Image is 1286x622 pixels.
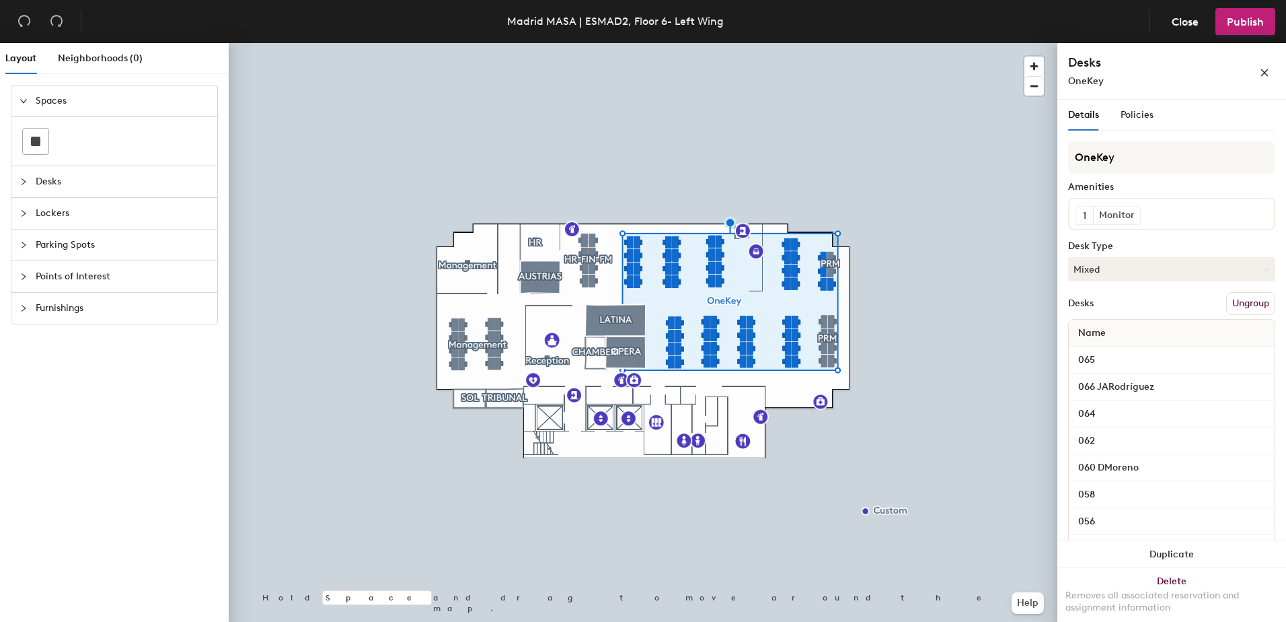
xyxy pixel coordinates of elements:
span: collapsed [20,178,28,186]
span: Spaces [36,85,209,116]
span: collapsed [20,241,28,249]
span: undo [17,14,31,28]
span: Lockers [36,198,209,229]
span: close [1260,68,1269,77]
span: collapsed [20,304,28,312]
span: 1 [1083,209,1086,223]
button: Close [1160,8,1210,35]
span: collapsed [20,273,28,281]
span: Name [1071,321,1112,345]
input: Unnamed desk [1071,405,1272,423]
div: Monitor [1093,207,1140,224]
div: Removes all associated reservation and assignment information [1065,590,1278,614]
span: Points of Interest [36,261,209,292]
span: Parking Spots [36,230,209,261]
input: Unnamed desk [1071,351,1272,370]
span: Desks [36,166,209,197]
span: Policies [1121,109,1153,120]
span: collapsed [20,209,28,217]
span: Furnishings [36,293,209,324]
div: Desk Type [1068,241,1275,252]
input: Unnamed desk [1071,378,1272,396]
span: Close [1172,15,1199,28]
button: Undo (⌘ + Z) [11,8,38,35]
input: Unnamed desk [1071,458,1272,477]
button: Mixed [1068,257,1275,281]
span: Publish [1227,15,1264,28]
input: Unnamed desk [1071,512,1272,531]
button: 1 [1075,207,1093,224]
span: Neighborhoods (0) [58,53,143,64]
h4: Desks [1068,54,1216,71]
span: expanded [20,97,28,105]
input: Unnamed desk [1071,431,1272,450]
button: Duplicate [1057,541,1286,568]
div: Amenities [1068,182,1275,193]
input: Unnamed desk [1071,539,1272,558]
span: Layout [5,53,36,64]
button: Ungroup [1226,292,1275,315]
div: Desks [1068,298,1094,309]
input: Unnamed desk [1071,485,1272,504]
button: Help [1012,592,1044,614]
button: Redo (⌘ + ⇧ + Z) [43,8,70,35]
button: Publish [1215,8,1275,35]
div: Madrid MASA | ESMAD2, Floor 6- Left Wing [507,13,724,30]
span: OneKey [1068,75,1104,87]
span: Details [1068,109,1099,120]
